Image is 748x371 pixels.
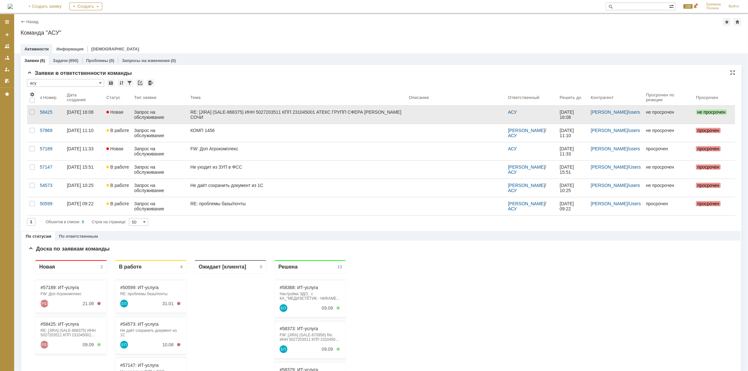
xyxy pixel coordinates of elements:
a: В работе [104,179,131,197]
a: Еремина Полина [251,168,259,176]
span: Полина [707,6,721,10]
a: Еремина Полина [92,86,100,94]
a: Еремина Полина [92,159,100,167]
div: Экспорт списка [147,79,155,87]
div: 0. Просрочен [149,162,152,165]
a: АСУ [12,86,20,94]
div: 5. Менее 100% [69,88,72,92]
a: Назад [26,19,38,24]
span: [DATE] 15:51 [560,164,575,175]
a: В работе [104,124,131,142]
a: АСУ [508,188,517,193]
div: / [508,164,554,175]
a: [PERSON_NAME] [508,128,545,133]
div: Просрочен по реакции [646,93,691,102]
a: Мои согласования [2,76,12,86]
div: Ответственный [508,95,539,100]
a: просрочен [693,161,730,179]
a: Users [629,164,641,170]
div: / [508,128,554,138]
div: 2 [72,10,75,14]
a: [DATE] 11:10 [64,124,104,142]
a: users [629,183,640,188]
a: не просрочен [644,161,694,179]
div: #57869: ИТ-услуга [92,145,153,150]
div: #58379: ИТ-услуга [251,112,312,118]
a: [PERSON_NAME] [591,201,628,206]
div: 6 [82,218,84,226]
div: 57869 [40,128,62,133]
div: Добавить в избранное [723,18,731,26]
a: Активности [24,47,49,51]
a: [PERSON_NAME] [508,183,545,188]
div: Настройки ЭДО_ с КА_"МЕДИЭСТЕТИК - НИКАМЕД" ООО [251,37,312,46]
div: 09.09.2025 [293,133,305,138]
a: #58379: ИТ-услуга [251,112,290,118]
a: Запрос на обслуживание [131,124,188,142]
div: 09.09.2025 [54,87,66,93]
span: 100 [683,4,693,9]
a: Задачи [53,58,68,63]
div: Запрос на обслуживание [134,110,185,120]
div: FW: Доп Агрокомплекс [12,37,73,41]
div: RE: [JIRA] (SALE-868375) ИНН 5027203511 КПП 231045001 АТЕКС ГРУПП СФЕРА [PERSON_NAME] СОЧИ [190,110,404,120]
a: Еремина Полина [251,91,259,98]
span: просрочен [696,183,720,188]
a: [DATE] 15:51 [64,161,104,179]
a: Мои заявки [2,64,12,75]
span: Настройки [30,92,35,97]
th: Статус [104,89,131,106]
span: В работе [106,128,129,133]
div: 57189 [40,146,62,151]
a: Новая [104,106,131,124]
a: 57869 [37,124,64,142]
div: 54573 [40,183,62,188]
a: Users [629,201,641,206]
a: АСУ [12,45,20,53]
th: Дата создания [64,89,104,106]
div: не просрочен [646,164,691,170]
div: 57147 [40,164,62,170]
a: просрочен [693,142,730,160]
div: Статус [106,95,120,100]
a: [DEMOGRAPHIC_DATA] [91,47,139,51]
div: RE: проблемы базы/почты [190,201,404,206]
div: / [591,183,641,188]
div: 0. Просрочен [69,47,72,50]
div: #50599: ИТ-услуга [92,30,153,35]
a: просрочен [644,197,694,215]
span: просрочен [696,164,720,170]
div: #58373: ИТ-услуга [251,71,312,76]
a: Запросы на изменение [122,58,170,63]
div: 0. Просрочен [149,47,152,50]
a: Новая [104,142,131,160]
a: RE: проблемы базы/почты [188,197,406,215]
div: Контрагент [591,95,614,100]
a: Еремина Полина [92,123,100,130]
div: КОМП 1456 [190,128,404,133]
th: Тема [188,89,406,106]
a: users [629,110,640,115]
div: Запрос на обслуживание [134,164,185,175]
div: FW: Доп Агрокомплекс [190,146,404,151]
div: / [591,201,641,206]
a: Еремина Полина [251,209,259,217]
a: АСУ [508,206,517,211]
div: Скопировать ссылку на список [136,79,144,87]
a: [DATE] 11:33 [64,142,104,160]
a: АСУ [508,170,517,175]
div: [DATE] 11:33 [67,146,94,151]
a: не просрочен [693,106,730,124]
a: Запрос на обслуживание [131,197,188,215]
a: не просрочен [644,124,694,142]
a: Еремина Полина [251,132,259,139]
div: / [591,146,641,151]
div: [DATE] 15:51 [67,164,94,170]
span: Объектов в списке: [46,220,80,224]
span: [DATE] 16:08 [560,110,575,120]
a: просрочен [644,142,694,160]
div: (6) [40,58,45,63]
div: / [508,201,554,211]
a: Еремина Полина [251,251,259,258]
div: Решить до [560,95,581,100]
